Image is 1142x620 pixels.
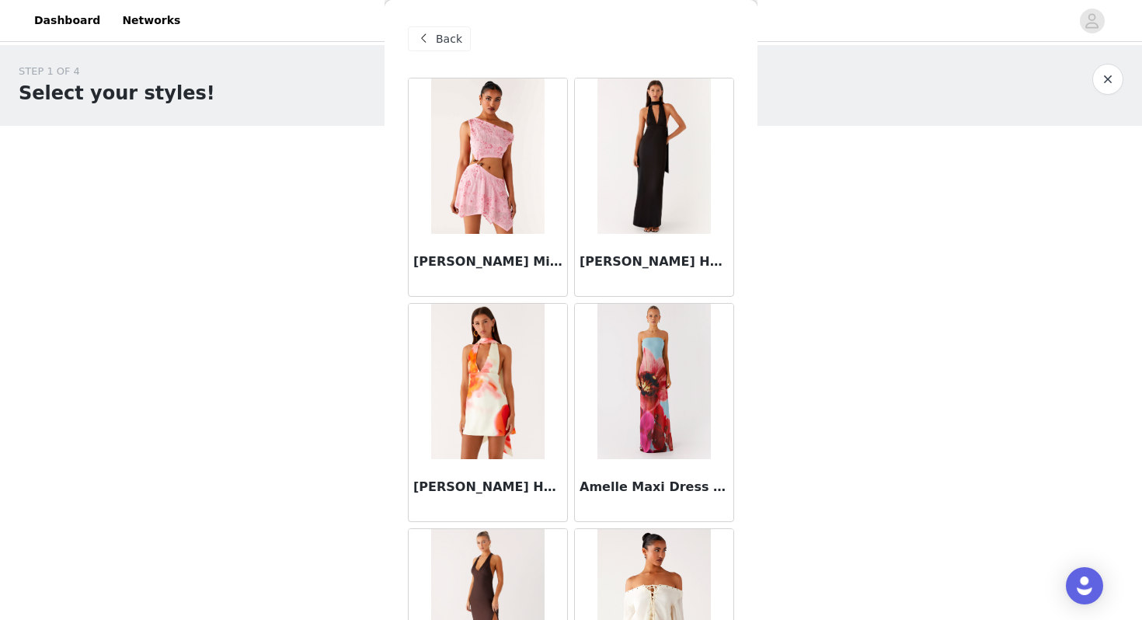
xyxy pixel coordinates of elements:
div: Open Intercom Messenger [1066,567,1103,604]
h3: [PERSON_NAME] Halter Mini Dress - Mimosa Blossom [413,478,562,496]
h3: Amelle Maxi Dress - Turquoise Bloom [580,478,729,496]
h3: [PERSON_NAME] Halter Maxi Dress - Black [580,253,729,271]
a: Networks [113,3,190,38]
a: Dashboard [25,3,110,38]
span: Back [436,31,462,47]
img: Amelle Maxi Dress - Turquoise Bloom [597,304,710,459]
div: avatar [1085,9,1099,33]
img: Alicia Satin Halter Maxi Dress - Black [597,78,711,234]
h1: Select your styles! [19,79,215,107]
div: STEP 1 OF 4 [19,64,215,79]
img: Aletta Sequin Mini Dress - Pink [431,78,544,234]
img: Alicia Satin Halter Mini Dress - Mimosa Blossom [431,304,544,459]
h3: [PERSON_NAME] Mini Dress - Pink [413,253,562,271]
